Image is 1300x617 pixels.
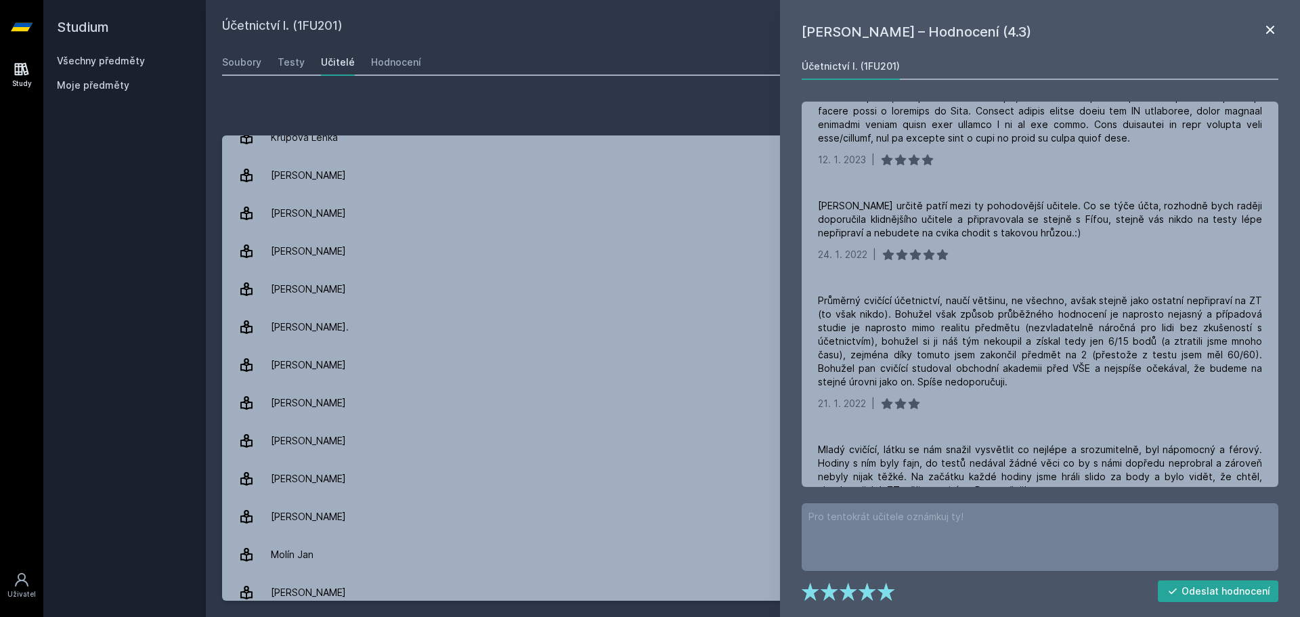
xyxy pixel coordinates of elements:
[222,270,1284,308] a: [PERSON_NAME] 5 hodnocení 4.2
[12,79,32,89] div: Study
[271,579,346,606] div: [PERSON_NAME]
[271,314,349,341] div: [PERSON_NAME].
[222,384,1284,422] a: [PERSON_NAME] 2 hodnocení 4.5
[222,16,1132,38] h2: Účetnictví I. (1FU201)
[818,153,866,167] div: 12. 1. 2023
[321,49,355,76] a: Učitelé
[222,422,1284,460] a: [PERSON_NAME] 1 hodnocení 5.0
[278,56,305,69] div: Testy
[818,294,1262,389] div: Průměrný cvičící účetnictví, naučí většinu, ne všechno, avšak stejně jako ostatní nepřipraví na Z...
[271,276,346,303] div: [PERSON_NAME]
[818,199,1262,240] div: [PERSON_NAME] určitě patří mezi ty pohodovější učitele. Co se týče účta, rozhodně bych raději dop...
[871,397,875,410] div: |
[371,49,421,76] a: Hodnocení
[222,232,1284,270] a: [PERSON_NAME] 4 hodnocení 4.3
[222,308,1284,346] a: [PERSON_NAME]. 2 hodnocení 5.0
[222,194,1284,232] a: [PERSON_NAME] 4 hodnocení 4.0
[57,79,129,92] span: Moje předměty
[818,397,866,410] div: 21. 1. 2022
[1158,580,1279,602] button: Odeslat hodnocení
[7,589,36,599] div: Uživatel
[271,541,313,568] div: Molín Jan
[222,574,1284,612] a: [PERSON_NAME] 2 hodnocení 5.0
[222,56,261,69] div: Soubory
[57,55,145,66] a: Všechny předměty
[818,248,867,261] div: 24. 1. 2022
[271,503,346,530] div: [PERSON_NAME]
[271,465,346,492] div: [PERSON_NAME]
[271,124,338,151] div: Krupová Lenka
[271,162,346,189] div: [PERSON_NAME]
[222,119,1284,156] a: Krupová Lenka 20 hodnocení 4.5
[271,389,346,417] div: [PERSON_NAME]
[321,56,355,69] div: Učitelé
[871,153,875,167] div: |
[873,248,876,261] div: |
[222,536,1284,574] a: Molín Jan 11 hodnocení 5.0
[222,346,1284,384] a: [PERSON_NAME] 5 hodnocení 3.2
[222,460,1284,498] a: [PERSON_NAME] 2 hodnocení 4.0
[3,54,41,95] a: Study
[278,49,305,76] a: Testy
[271,238,346,265] div: [PERSON_NAME]
[3,565,41,606] a: Uživatel
[271,200,346,227] div: [PERSON_NAME]
[371,56,421,69] div: Hodnocení
[222,156,1284,194] a: [PERSON_NAME] 8 hodnocení 4.6
[271,352,346,379] div: [PERSON_NAME]
[222,49,261,76] a: Soubory
[818,443,1262,497] div: Mladý cvičící, látku se nám snažil vysvětlit co nejlépe a srozumitelně, byl nápomocný a férový. H...
[222,498,1284,536] a: [PERSON_NAME] 3 hodnocení 5.0
[271,427,346,454] div: [PERSON_NAME]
